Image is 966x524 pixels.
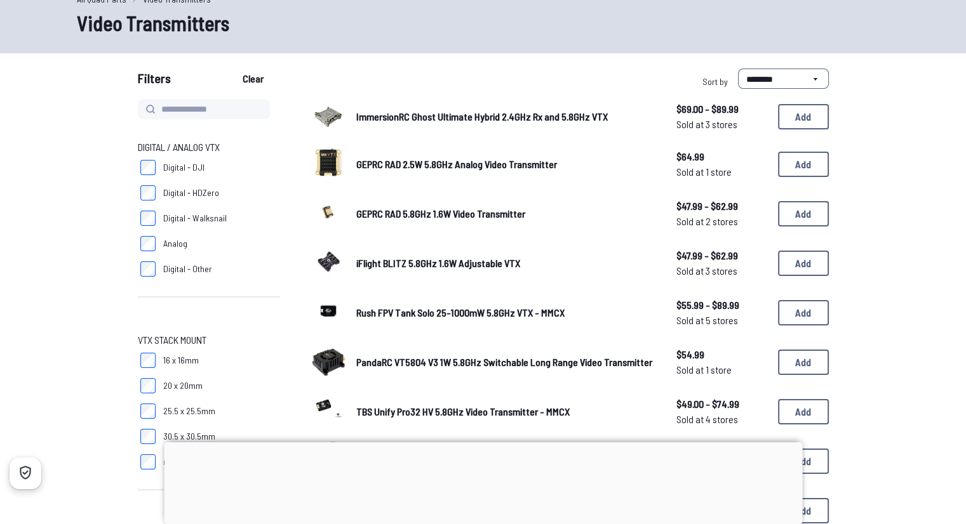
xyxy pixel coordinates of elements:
img: image [311,392,346,428]
a: TBS Unify Pro32 HV 5.8GHz Video Transmitter - MMCX [356,404,656,419]
button: Add [778,350,829,375]
span: Digital - Other [163,263,212,275]
img: image [311,103,346,131]
span: ImmersionRC Ghost Ultimate Hybrid 2.4GHz Rx and 5.8GHz VTX [356,110,608,122]
img: image [311,244,346,279]
button: Clear [232,69,274,89]
input: 16 x 16mm [140,353,156,368]
a: image [311,194,346,233]
a: image [311,145,346,184]
button: Add [778,498,829,523]
h1: Video Transmitters [77,8,890,38]
input: n/a [140,454,156,469]
a: ImmersionRC Ghost Ultimate Hybrid 2.4GHz Rx and 5.8GHz VTX [356,109,656,124]
img: image [311,293,346,329]
button: Add [778,201,829,226]
span: Digital - HDZero [163,187,219,199]
button: Add [778,104,829,129]
span: Sold at 5 stores [676,313,768,328]
a: image [311,442,346,481]
button: Add [778,300,829,325]
iframe: Advertisement [164,442,802,521]
img: image [311,194,346,230]
button: Add [778,399,829,424]
span: Sold at 1 store [676,362,768,377]
span: iFlight BLITZ 5.8GHz 1.6W Adjustable VTX [356,257,520,269]
span: Sold at 2 stores [676,214,768,229]
span: VTX Stack Mount [138,332,206,348]
a: GEPRC RAD 2.5W 5.8GHz Analog Video Transmitter [356,157,656,172]
span: Digital - DJI [163,161,205,174]
a: PandaRC VT5804 V3 1W 5.8GHz Switchable Long Range Video Transmitter [356,355,656,370]
span: $49.00 - $74.99 [676,396,768,412]
span: PandaRC VT5804 V3 1W 5.8GHz Switchable Long Range Video Transmitter [356,356,652,368]
span: 25.5 x 25.5mm [163,405,215,417]
span: $55.99 - $89.99 [676,298,768,313]
span: Sold at 1 store [676,164,768,180]
img: image [311,442,346,477]
input: Digital - HDZero [140,185,156,200]
span: Sold at 4 stores [676,412,768,427]
img: image [311,145,346,180]
a: Rush FPV Tank Solo 25-1000mW 5.8GHz VTX - MMCX [356,305,656,320]
span: Sold at 3 stores [676,117,768,132]
span: 16 x 16mm [163,354,199,367]
span: GEPRC RAD 5.8GHz 1.6W Video Transmitter [356,207,525,219]
span: $54.99 [676,347,768,362]
span: $69.00 - $89.99 [676,102,768,117]
span: Filters [138,69,171,94]
a: image [311,293,346,332]
button: Add [778,251,829,276]
input: 20 x 20mm [140,378,156,393]
a: image [311,244,346,283]
span: GEPRC RAD 2.5W 5.8GHz Analog Video Transmitter [356,158,557,170]
span: $47.99 - $62.99 [676,199,768,214]
span: 30.5 x 30.5mm [163,430,215,443]
input: Analog [140,236,156,251]
span: $64.99 [676,149,768,164]
input: Digital - Other [140,261,156,277]
button: Add [778,449,829,474]
span: Digital / Analog VTX [138,140,220,155]
a: image [311,99,346,134]
img: image [311,343,346,378]
span: Digital - Walksnail [163,212,227,225]
span: 20 x 20mm [163,379,203,392]
span: Analog [163,237,187,250]
input: Digital - DJI [140,160,156,175]
a: GEPRC RAD 5.8GHz 1.6W Video Transmitter [356,206,656,221]
select: Sort by [738,69,829,89]
span: TBS Unify Pro32 HV 5.8GHz Video Transmitter - MMCX [356,405,570,417]
input: 25.5 x 25.5mm [140,403,156,419]
span: n/a [163,455,175,468]
input: Digital - Walksnail [140,211,156,226]
a: image [311,392,346,431]
button: Add [778,152,829,177]
input: 30.5 x 30.5mm [140,429,156,444]
a: image [311,343,346,382]
span: Rush FPV Tank Solo 25-1000mW 5.8GHz VTX - MMCX [356,306,565,318]
span: Sold at 3 stores [676,263,768,278]
a: iFlight BLITZ 5.8GHz 1.6W Adjustable VTX [356,256,656,271]
span: Sort by [702,76,728,87]
span: $47.99 - $62.99 [676,248,768,263]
